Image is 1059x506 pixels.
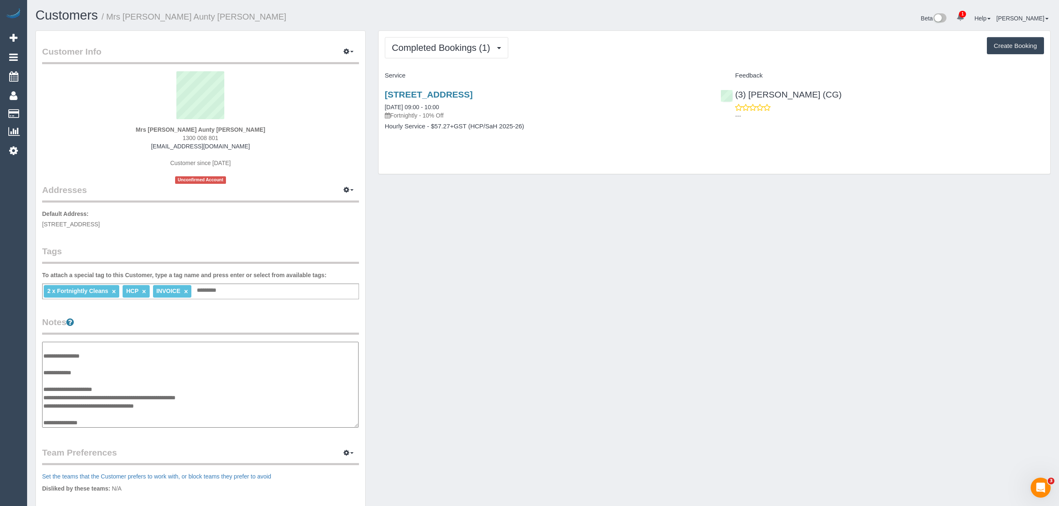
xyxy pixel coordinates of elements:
a: × [142,288,146,295]
span: 2 x Fortnightly Cleans [47,288,108,294]
label: To attach a special tag to this Customer, type a tag name and press enter or select from availabl... [42,271,326,279]
h4: Service [385,72,708,79]
a: Set the teams that the Customer prefers to work with, or block teams they prefer to avoid [42,473,271,480]
small: / Mrs [PERSON_NAME] Aunty [PERSON_NAME] [102,12,286,21]
a: Customers [35,8,98,23]
p: --- [735,112,1044,120]
a: [STREET_ADDRESS] [385,90,473,99]
h4: Feedback [720,72,1044,79]
a: × [184,288,188,295]
span: 1300 008 801 [183,135,218,141]
a: [PERSON_NAME] [996,15,1049,22]
span: N/A [112,485,121,492]
a: Help [974,15,991,22]
span: HCP [126,288,138,294]
iframe: Intercom live chat [1031,478,1051,498]
img: New interface [933,13,946,24]
button: Completed Bookings (1) [385,37,508,58]
p: Fortnightly - 10% Off [385,111,708,120]
label: Disliked by these teams: [42,484,110,493]
img: Automaid Logo [5,8,22,20]
a: 1 [952,8,969,27]
a: [EMAIL_ADDRESS][DOMAIN_NAME] [151,143,250,150]
span: [STREET_ADDRESS] [42,221,100,228]
a: Beta [921,15,947,22]
h4: Hourly Service - $57.27+GST (HCP/SaH 2025-26) [385,123,708,130]
span: Unconfirmed Account [175,176,226,183]
legend: Notes [42,316,359,335]
a: [DATE] 09:00 - 10:00 [385,104,439,110]
span: Completed Bookings (1) [392,43,494,53]
label: Default Address: [42,210,89,218]
button: Create Booking [987,37,1044,55]
a: (3) [PERSON_NAME] (CG) [720,90,842,99]
span: 1 [959,11,966,18]
span: INVOICE [156,288,181,294]
legend: Customer Info [42,45,359,64]
legend: Tags [42,245,359,264]
legend: Team Preferences [42,446,359,465]
strong: Mrs [PERSON_NAME] Aunty [PERSON_NAME] [136,126,266,133]
span: Customer since [DATE] [170,160,231,166]
span: 3 [1048,478,1054,484]
a: × [112,288,116,295]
